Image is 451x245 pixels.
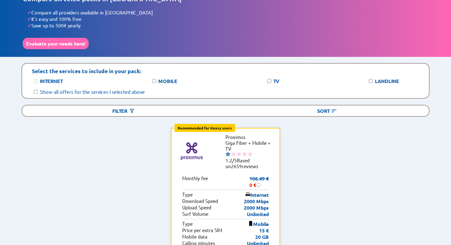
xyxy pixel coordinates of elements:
img: Button open the sorting menu [331,108,337,114]
li: Based on reviews [225,157,272,169]
li: It's easy and 100% free [27,16,429,22]
span: 2659 [231,163,242,169]
b: Recommended for Heavy users [178,125,232,130]
div: Filter [22,105,225,116]
span: ✓ [27,16,31,22]
p: 2000 Mbps [244,198,269,204]
label: Show all offers for the services I selected above [40,89,145,95]
li: Save up to 500€ yearly [27,22,429,29]
img: icon of internet [245,192,250,197]
p: 20 GB [255,234,269,240]
p: Internet [245,192,269,198]
label: Mobile [158,78,177,84]
s: 106.49 € [249,175,269,182]
li: Proximus [225,134,272,140]
li: Giga Fiber + Mobile + TV [225,140,272,152]
p: Mobile [248,221,269,227]
p: Surf Volume [182,211,208,217]
img: starnr5 [248,152,252,156]
img: information [256,183,261,188]
label: Landline [375,78,399,84]
p: Download Speed [182,198,218,204]
button: Evaluate your needs here! [23,38,89,49]
span: 1.2/5 [225,157,237,163]
div: Sort [225,105,429,116]
img: Logo of Proximus [179,139,204,164]
img: starnr4 [242,152,247,156]
p: 15 € [259,227,269,234]
img: starnr3 [237,152,241,156]
p: Upload Speed [182,204,211,211]
span: ✓ [27,22,31,29]
p: Select the services to include in your pack: [32,67,141,74]
p: Mobile data [182,234,207,240]
span: ✓ [27,9,31,16]
label: Internet [40,78,63,84]
img: Button open the filtering menu [129,108,135,114]
p: Price per extra SIM [182,227,222,234]
div: 0 € [249,182,261,188]
img: icon of mobile [248,221,253,226]
img: starnr2 [231,152,236,156]
p: Unlimited [247,211,269,217]
p: Monthly fee [182,175,208,188]
img: starnr1 [225,152,230,156]
p: Type [182,221,193,227]
label: TV [273,78,279,84]
li: Compare all providers available in [GEOGRAPHIC_DATA] [27,9,429,16]
p: Type [182,192,193,198]
p: 2000 Mbps [244,204,269,211]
